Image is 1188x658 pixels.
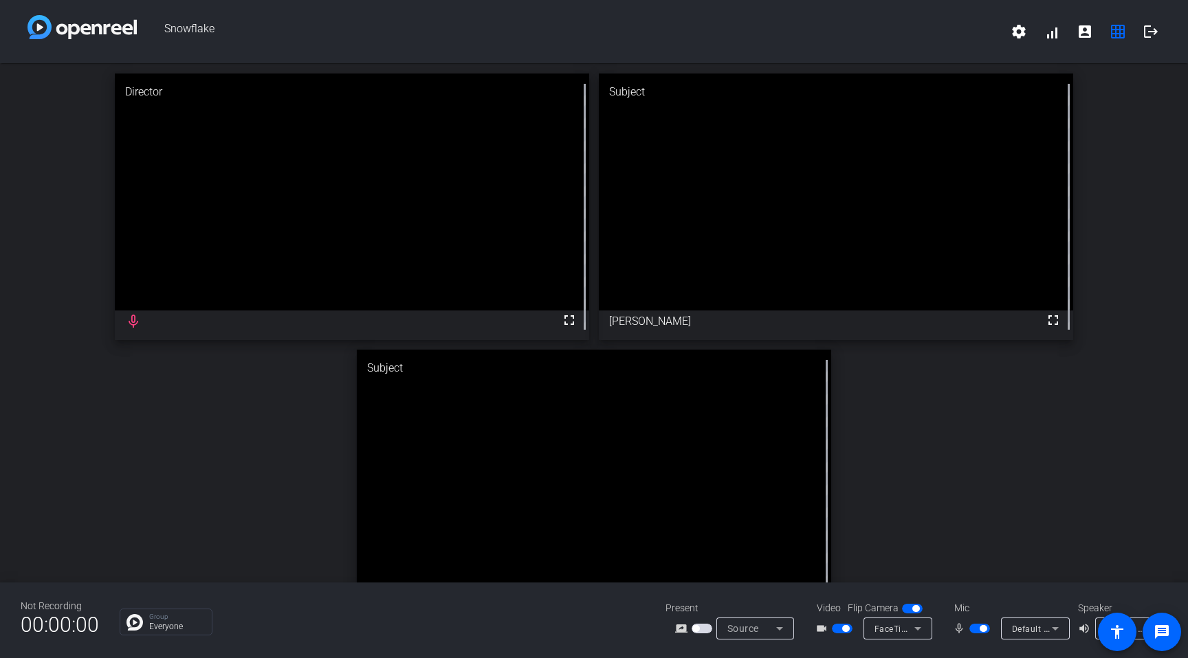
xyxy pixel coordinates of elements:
mat-icon: logout [1143,23,1159,40]
mat-icon: fullscreen [561,312,577,328]
div: Not Recording [21,599,99,613]
mat-icon: fullscreen [1045,312,1061,328]
mat-icon: settings [1011,23,1027,40]
img: Chat Icon [126,614,143,631]
div: Speaker [1078,601,1160,615]
p: Group [149,613,205,620]
span: Video [817,601,841,615]
div: Present [665,601,803,615]
mat-icon: message [1154,624,1170,640]
div: Director [115,73,589,111]
img: white-gradient.svg [27,15,137,39]
span: Flip Camera [848,601,899,615]
span: Source [727,623,759,634]
button: signal_cellular_alt [1035,15,1068,48]
mat-icon: accessibility [1109,624,1125,640]
mat-icon: screen_share_outline [675,620,692,637]
mat-icon: videocam_outline [815,620,832,637]
span: 00:00:00 [21,608,99,642]
div: Subject [599,73,1073,111]
mat-icon: grid_on [1110,23,1126,40]
mat-icon: account_box [1077,23,1093,40]
mat-icon: mic_none [953,620,969,637]
span: Snowflake [137,15,1002,48]
span: FaceTime HD Camera (3A71:F4B5) [874,623,1015,634]
mat-icon: volume_up [1078,620,1094,637]
p: Everyone [149,622,205,631]
div: Subject [357,350,831,387]
div: Mic [940,601,1078,615]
